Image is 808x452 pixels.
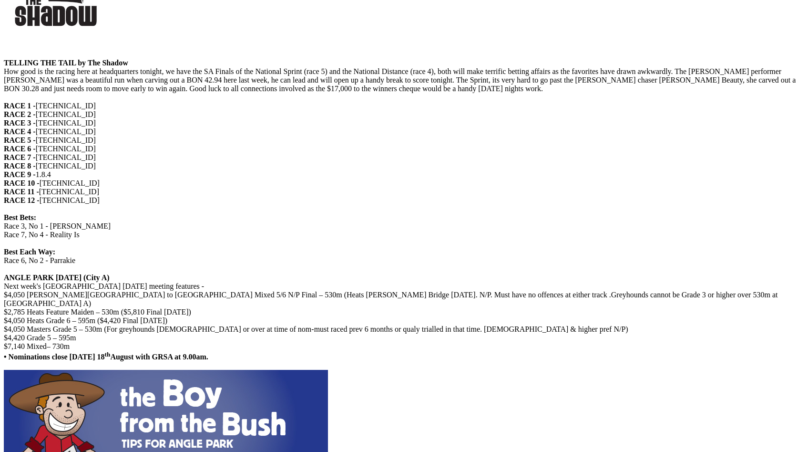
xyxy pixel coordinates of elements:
[4,179,40,187] strong: RACE 10 -
[4,145,36,153] strong: RACE 6 -
[4,273,110,282] strong: ANGLE PARK [DATE] (City A)
[4,153,36,161] strong: RACE 7 -
[105,351,111,358] sup: th
[4,248,55,256] strong: Best Each Way:
[4,170,36,179] strong: RACE 9 -
[4,102,36,110] strong: RACE 1 -
[4,188,39,196] strong: RACE 11 -
[4,127,36,136] strong: RACE 4 -
[4,110,36,118] strong: RACE 2 -
[4,196,40,204] strong: RACE 12 -
[4,59,128,67] strong: TELLING THE TAIL by The Shadow
[4,119,36,127] strong: RACE 3 -
[4,136,36,144] strong: RACE 5 -
[4,353,208,361] strong: • Nominations close [DATE] 18 August with GRSA at 9.00am.
[4,162,36,170] strong: RACE 8 -
[4,213,36,221] strong: Best Bets:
